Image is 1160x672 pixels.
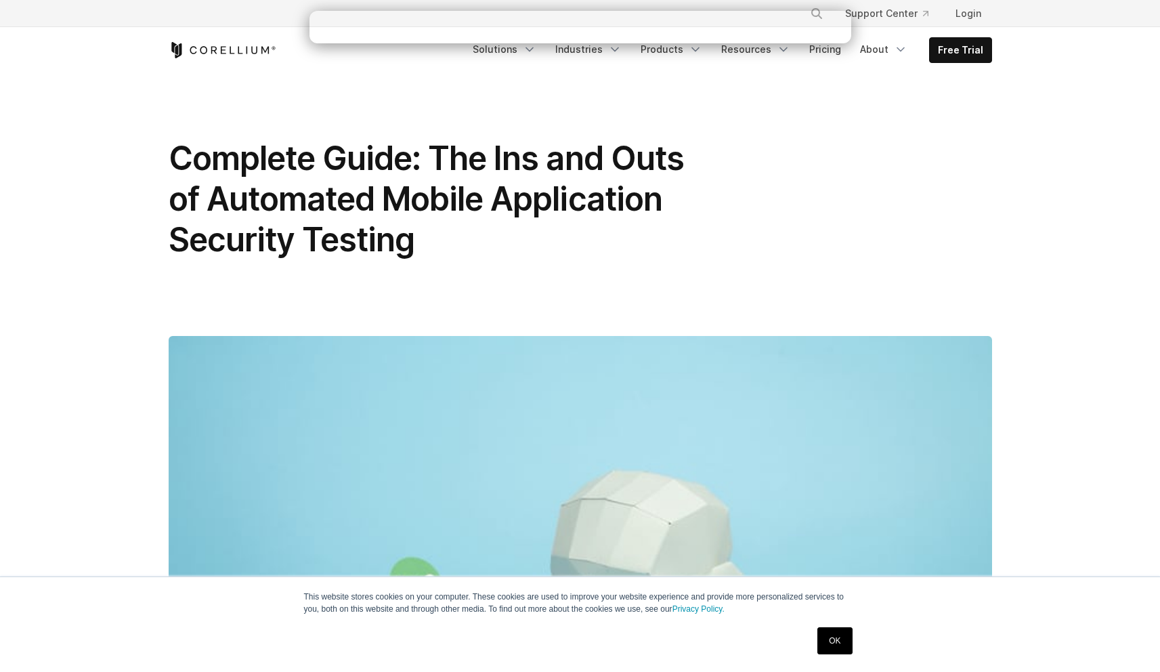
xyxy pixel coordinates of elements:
a: About [852,37,916,62]
a: Free Trial [930,38,991,62]
button: Search [804,1,829,26]
div: Navigation Menu [794,1,992,26]
a: Pricing [801,37,849,62]
span: Complete Guide: The Ins and Outs of Automated Mobile Application Security Testing [169,138,684,259]
a: Industries [547,37,630,62]
a: Products [632,37,710,62]
a: Privacy Policy. [672,604,725,614]
p: This website stores cookies on your computer. These cookies are used to improve your website expe... [304,591,857,615]
a: Corellium Home [169,42,276,58]
div: Navigation Menu [465,37,992,63]
a: Solutions [465,37,544,62]
iframe: Intercom live chat banner [309,11,851,43]
a: Login [945,1,992,26]
a: Support Center [834,1,939,26]
a: Resources [713,37,798,62]
a: OK [817,627,852,654]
